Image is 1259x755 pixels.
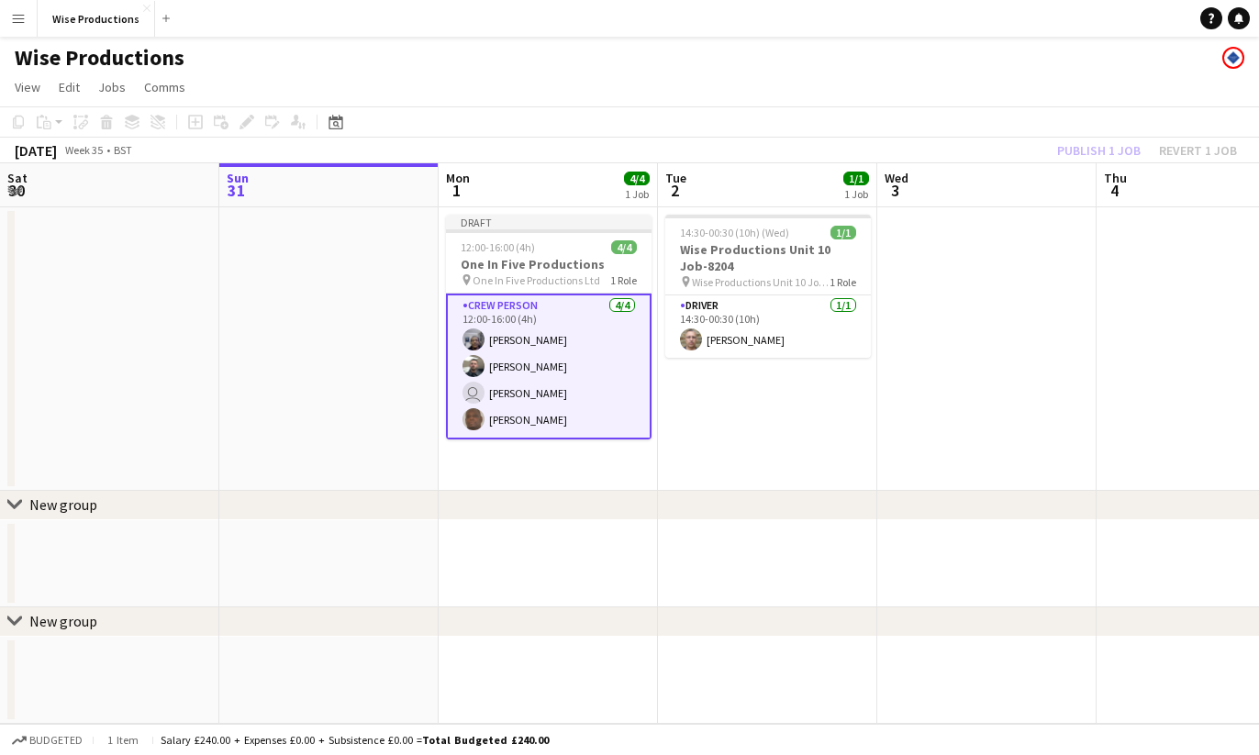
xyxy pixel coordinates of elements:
[38,1,155,37] button: Wise Productions
[610,273,637,287] span: 1 Role
[665,170,686,186] span: Tue
[29,495,97,514] div: New group
[446,294,652,439] app-card-role: Crew Person4/412:00-16:00 (4h)[PERSON_NAME][PERSON_NAME] [PERSON_NAME][PERSON_NAME]
[7,170,28,186] span: Sat
[1101,180,1127,201] span: 4
[446,215,652,439] app-job-card: Draft12:00-16:00 (4h)4/4One In Five Productions One In Five Productions Ltd1 RoleCrew Person4/412...
[446,256,652,272] h3: One In Five Productions
[624,172,650,185] span: 4/4
[144,79,185,95] span: Comms
[844,187,868,201] div: 1 Job
[15,44,184,72] h1: Wise Productions
[422,733,549,747] span: Total Budgeted £240.00
[663,180,686,201] span: 2
[227,170,249,186] span: Sun
[161,733,549,747] div: Salary £240.00 + Expenses £0.00 + Subsistence £0.00 =
[5,180,28,201] span: 30
[882,180,908,201] span: 3
[625,187,649,201] div: 1 Job
[446,215,652,229] div: Draft
[15,79,40,95] span: View
[611,240,637,254] span: 4/4
[137,75,193,99] a: Comms
[51,75,87,99] a: Edit
[29,734,83,747] span: Budgeted
[473,273,600,287] span: One In Five Productions Ltd
[7,75,48,99] a: View
[830,275,856,289] span: 1 Role
[680,226,789,239] span: 14:30-00:30 (10h) (Wed)
[665,295,871,358] app-card-role: Driver1/114:30-00:30 (10h)[PERSON_NAME]
[9,730,85,750] button: Budgeted
[1104,170,1127,186] span: Thu
[15,141,57,160] div: [DATE]
[461,240,535,254] span: 12:00-16:00 (4h)
[59,79,80,95] span: Edit
[101,733,145,747] span: 1 item
[29,612,97,630] div: New group
[830,226,856,239] span: 1/1
[98,79,126,95] span: Jobs
[446,170,470,186] span: Mon
[665,215,871,358] app-job-card: 14:30-00:30 (10h) (Wed)1/1Wise Productions Unit 10 Job-8204 Wise Productions Unit 10 Job-82041 Ro...
[843,172,869,185] span: 1/1
[885,170,908,186] span: Wed
[61,143,106,157] span: Week 35
[114,143,132,157] div: BST
[692,275,830,289] span: Wise Productions Unit 10 Job-8204
[91,75,133,99] a: Jobs
[224,180,249,201] span: 31
[443,180,470,201] span: 1
[665,241,871,274] h3: Wise Productions Unit 10 Job-8204
[1222,47,1244,69] app-user-avatar: Paul Harris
